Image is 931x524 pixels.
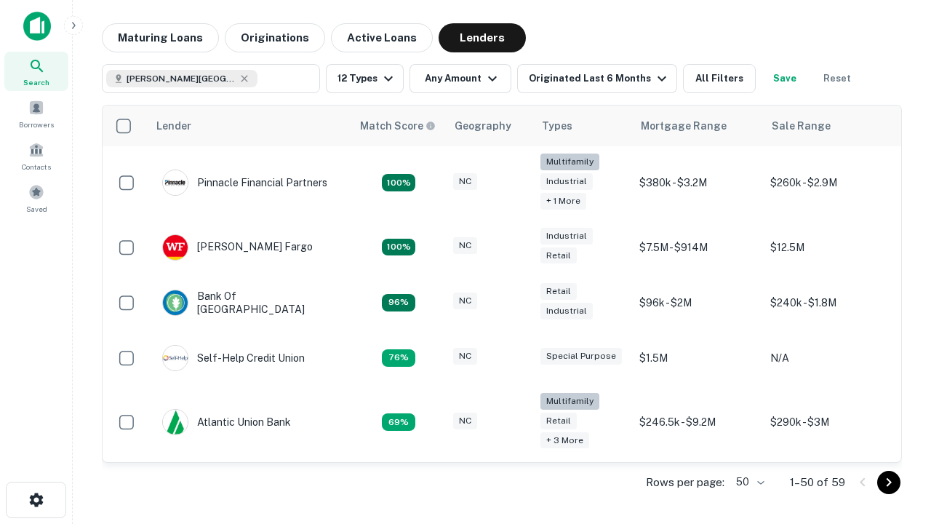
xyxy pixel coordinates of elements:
div: + 3 more [540,432,589,449]
p: Rows per page: [646,474,724,491]
div: Retail [540,247,577,264]
p: 1–50 of 59 [790,474,845,491]
th: Lender [148,106,351,146]
td: $12.5M [763,220,894,275]
span: Contacts [22,161,51,172]
div: Multifamily [540,154,599,170]
td: $7.5M - $914M [632,220,763,275]
div: Matching Properties: 26, hasApolloMatch: undefined [382,174,415,191]
div: Matching Properties: 10, hasApolloMatch: undefined [382,413,415,431]
th: Capitalize uses an advanced AI algorithm to match your search with the best lender. The match sco... [351,106,446,146]
a: Borrowers [4,94,68,133]
img: picture [163,290,188,315]
div: Retail [540,413,577,429]
th: Sale Range [763,106,894,146]
a: Search [4,52,68,91]
td: $96k - $2M [632,275,763,330]
div: 50 [730,472,767,493]
th: Mortgage Range [632,106,763,146]
div: Capitalize uses an advanced AI algorithm to match your search with the best lender. The match sco... [360,118,436,134]
div: Pinnacle Financial Partners [162,170,327,196]
div: Sale Range [772,117,831,135]
div: Matching Properties: 11, hasApolloMatch: undefined [382,349,415,367]
div: + 1 more [540,193,586,210]
div: Retail [540,283,577,300]
iframe: Chat Widget [858,361,931,431]
td: $246.5k - $9.2M [632,386,763,459]
button: Any Amount [409,64,511,93]
a: Saved [4,178,68,218]
div: [PERSON_NAME] Fargo [162,234,313,261]
div: NC [453,293,477,309]
button: Originations [225,23,325,52]
button: Originated Last 6 Months [517,64,677,93]
div: NC [453,348,477,365]
div: Originated Last 6 Months [529,70,671,87]
img: capitalize-icon.png [23,12,51,41]
th: Geography [446,106,533,146]
img: picture [163,346,188,370]
div: Types [542,117,572,135]
button: Reset [814,64,860,93]
td: $290k - $3M [763,386,894,459]
div: Industrial [540,303,593,319]
td: N/A [763,330,894,386]
button: Active Loans [331,23,433,52]
td: $1.5M [632,330,763,386]
div: NC [453,237,477,254]
td: $240k - $1.8M [763,275,894,330]
td: $260k - $2.9M [763,146,894,220]
div: Multifamily [540,393,599,410]
button: Lenders [439,23,526,52]
div: Matching Properties: 14, hasApolloMatch: undefined [382,294,415,311]
span: Borrowers [19,119,54,130]
td: $380k - $3.2M [632,146,763,220]
span: [PERSON_NAME][GEOGRAPHIC_DATA], [GEOGRAPHIC_DATA] [127,72,236,85]
button: 12 Types [326,64,404,93]
div: Self-help Credit Union [162,345,305,371]
div: Mortgage Range [641,117,727,135]
div: Industrial [540,228,593,245]
div: Bank Of [GEOGRAPHIC_DATA] [162,290,337,316]
div: NC [453,413,477,429]
button: Maturing Loans [102,23,219,52]
th: Types [533,106,632,146]
div: NC [453,173,477,190]
span: Saved [26,203,47,215]
div: Geography [455,117,511,135]
button: Save your search to get updates of matches that match your search criteria. [762,64,808,93]
img: picture [163,235,188,260]
img: picture [163,170,188,195]
span: Search [23,76,49,88]
div: Industrial [540,173,593,190]
button: All Filters [683,64,756,93]
img: picture [163,410,188,434]
button: Go to next page [877,471,900,494]
div: Matching Properties: 15, hasApolloMatch: undefined [382,239,415,256]
a: Contacts [4,136,68,175]
div: Lender [156,117,191,135]
div: Atlantic Union Bank [162,409,291,435]
div: Special Purpose [540,348,622,365]
h6: Match Score [360,118,433,134]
